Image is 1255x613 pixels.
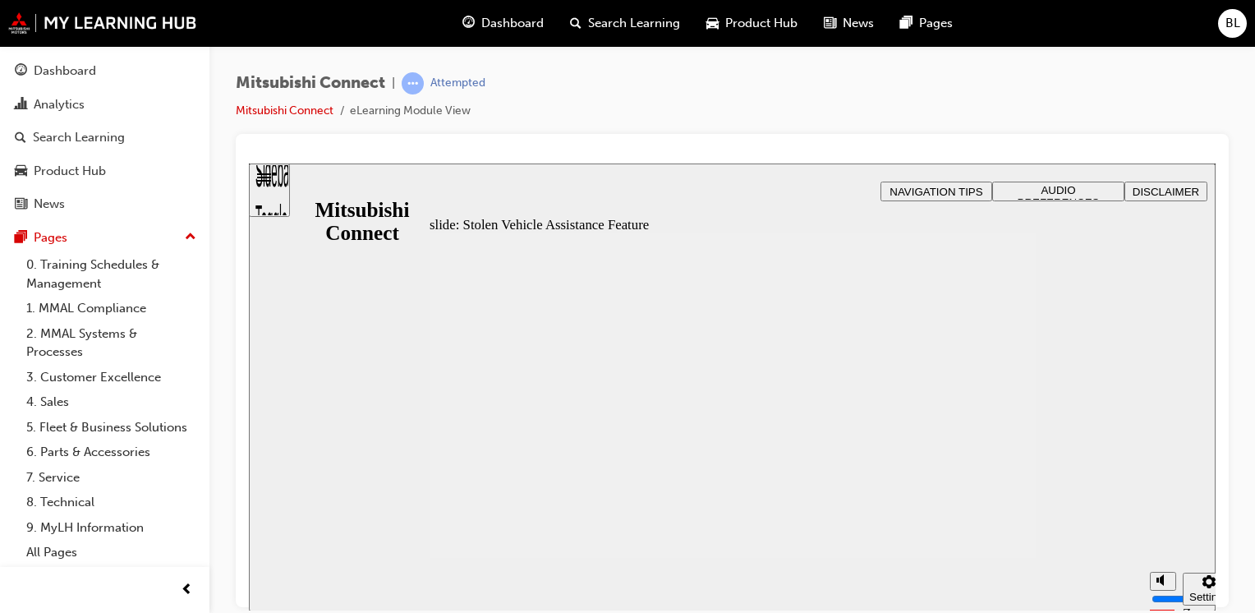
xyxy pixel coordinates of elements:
[430,76,485,91] div: Attempted
[481,14,544,33] span: Dashboard
[20,540,203,565] a: All Pages
[919,14,953,33] span: Pages
[893,394,958,448] div: misc controls
[7,156,203,187] a: Product Hub
[934,442,967,491] label: Zoom to fit
[392,74,395,93] span: |
[884,22,950,35] span: DISCLAIMER
[15,131,26,145] span: search-icon
[903,429,1009,442] input: volume
[641,22,733,35] span: NAVIGATION TIPS
[706,13,719,34] span: car-icon
[20,415,203,440] a: 5. Fleet & Business Solutions
[7,90,203,120] a: Analytics
[7,223,203,253] button: Pages
[693,7,811,40] a: car-iconProduct Hub
[876,18,958,38] button: DISCLAIMER
[15,64,27,79] span: guage-icon
[20,490,203,515] a: 8. Technical
[15,197,27,212] span: news-icon
[887,7,966,40] a: pages-iconPages
[557,7,693,40] a: search-iconSearch Learning
[940,427,980,440] div: Settings
[811,7,887,40] a: news-iconNews
[7,56,203,86] a: Dashboard
[901,408,927,427] button: Mute (Ctrl+Alt+M)
[15,164,27,179] span: car-icon
[20,365,203,390] a: 3. Customer Excellence
[8,12,197,34] img: mmal
[15,98,27,113] span: chart-icon
[824,13,836,34] span: news-icon
[632,18,743,38] button: NAVIGATION TIPS
[588,14,680,33] span: Search Learning
[725,14,798,33] span: Product Hub
[20,440,203,465] a: 6. Parts & Accessories
[20,296,203,321] a: 1. MMAL Compliance
[236,104,333,118] a: Mitsubishi Connect
[34,228,67,247] div: Pages
[34,95,85,114] div: Analytics
[7,53,203,223] button: DashboardAnalyticsSearch LearningProduct HubNews
[1225,14,1240,33] span: BL
[570,13,582,34] span: search-icon
[402,72,424,94] span: learningRecordVerb_ATTEMPT-icon
[20,321,203,365] a: 2. MMAL Systems & Processes
[20,465,203,491] a: 7. Service
[7,189,203,219] a: News
[843,14,874,33] span: News
[900,13,913,34] span: pages-icon
[449,7,557,40] a: guage-iconDashboard
[769,21,851,45] span: AUDIO PREFERENCES
[743,18,876,38] button: AUDIO PREFERENCES
[34,62,96,81] div: Dashboard
[33,128,125,147] div: Search Learning
[20,389,203,415] a: 4. Sales
[15,231,27,246] span: pages-icon
[34,195,65,214] div: News
[185,227,196,248] span: up-icon
[350,102,471,121] li: eLearning Module View
[20,515,203,541] a: 9. MyLH Information
[7,122,203,153] a: Search Learning
[934,409,986,442] button: Settings
[462,13,475,34] span: guage-icon
[236,74,385,93] span: Mitsubishi Connect
[181,580,193,601] span: prev-icon
[34,162,106,181] div: Product Hub
[1218,9,1247,38] button: BL
[20,252,203,296] a: 0. Training Schedules & Management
